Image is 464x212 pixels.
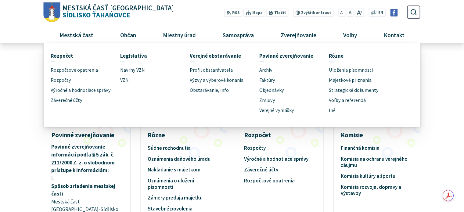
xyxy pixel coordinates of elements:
[120,65,190,75] a: Návrhy VZN
[244,176,316,185] a: Rozpočtové opatrenia
[51,75,71,85] span: Rozpočty
[51,50,73,62] span: Rozpočet
[266,9,288,17] button: Tlačiť
[148,154,220,164] a: Oznámenia daňového úradu
[259,50,313,62] span: Povinné zverejňovanie
[109,27,147,43] a: Občan
[190,65,233,75] span: Profil obstarávateľa
[190,65,259,75] a: Profil obstarávateľa
[382,27,407,43] span: Kontakt
[51,65,120,75] a: Rozpočtové opatrenia
[259,85,329,95] a: Objednávky
[301,10,331,15] span: kontrast
[51,183,115,197] strong: Spôsob zriadenia mestskej časti
[259,65,272,75] span: Archív
[329,75,372,85] span: Majetkové priznania
[274,10,286,15] span: Tlačiť
[259,50,322,62] a: Povinné zverejňovanie
[329,105,398,115] a: Iné
[190,50,241,62] span: Verejné obstarávanie
[118,27,138,43] span: Občan
[332,27,368,43] a: Voľby
[120,50,183,62] a: Legislatíva
[329,85,398,95] a: Strategické dokumenty
[120,50,147,62] span: Legislatíva
[51,85,120,95] a: Výročné a hodnotiace správy
[329,95,366,105] span: Voľby a referendá
[190,75,243,85] span: Výzvy a výberové konania
[48,27,104,43] a: Mestská časť
[237,126,323,143] h3: Rozpočet
[329,50,344,62] span: Rôzne
[329,75,398,85] a: Majetkové priznania
[244,143,316,153] a: Rozpočty
[232,10,240,16] span: RSS
[259,105,294,115] span: Verejné vyhlášky
[51,75,120,85] a: Rozpočty
[190,50,252,62] a: Verejné obstarávanie
[212,27,265,43] a: Samospráva
[329,65,398,75] a: Uloženia písomnosti
[190,85,259,95] a: Obstarávanie, info
[259,75,329,85] a: Faktúry
[341,27,359,43] span: Voľby
[51,85,111,95] span: Výročné a hodnotiace správy
[293,9,333,17] button: Zvýšiťkontrast
[190,75,259,85] a: Výzvy a výberové konania
[51,65,98,75] span: Rozpočtové opatrenia
[51,50,113,62] a: Rozpočet
[244,165,316,175] a: Záverečné účty
[377,10,385,16] a: EN
[301,10,313,15] span: Zvýšiť
[148,176,220,192] a: Oznámenia o uložení písomnosti
[44,126,130,143] h3: Povinné zverejňovanie
[259,75,275,85] span: Faktúry
[329,65,373,75] span: Uloženia písomnosti
[329,105,336,115] span: Iné
[44,2,174,22] a: Logo Sídlisko Ťahanovce, prejsť na domovskú stránku.
[347,9,353,17] button: Nastaviť pôvodnú veľkosť písma
[259,95,329,105] a: Zmluvy
[341,143,413,153] a: Finančná komisia
[259,85,284,95] span: Objednávky
[60,5,174,19] span: Sídlisko Ťahanovce
[120,75,190,85] a: VZN
[44,2,60,22] img: Prejsť na domovskú stránku
[51,95,120,105] a: Záverečné účty
[338,9,346,17] button: Zmenšiť veľkosť písma
[373,27,416,43] a: Kontakt
[51,95,82,105] span: Záverečné účty
[259,65,329,75] a: Archív
[63,5,174,12] span: Mestská časť [GEOGRAPHIC_DATA]
[329,50,391,62] a: Rôzne
[329,95,398,105] a: Voľby a referendá
[148,193,220,203] a: Zámery predaja majetku
[341,154,413,170] a: Komisia na ochranu verejného záujmu
[51,143,115,174] strong: Povinné zverejňovanie informácií podľa § 5 zák. č. 211/2000 Z. z. o slobodnom prístupe k informác...
[354,9,364,17] button: Zväčšiť veľkosť písma
[120,65,145,75] span: Návrhy VZN
[160,27,198,43] span: Miestny úrad
[390,9,398,16] img: Prejsť na Facebook stránku
[148,165,220,175] a: Nakladanie s majetkom
[259,95,275,105] span: Zmluvy
[329,85,379,95] span: Strategické dokumenty
[141,126,227,143] h3: Rôzne
[224,9,242,17] a: RSS
[278,27,318,43] span: Zverejňovanie
[220,27,256,43] span: Samospráva
[341,182,413,198] a: Komisia rozvoja, dopravy a výstavby
[152,27,207,43] a: Miestny úrad
[341,171,413,181] a: Komisia kultúry a športu
[51,174,123,182] p: I.
[270,27,328,43] a: Zverejňovanie
[120,75,129,85] span: VZN
[244,154,316,164] a: Výročné a hodnotiace správy
[259,105,329,115] a: Verejné vyhlášky
[378,10,383,16] span: EN
[252,10,263,16] span: Mapa
[243,9,265,17] a: Mapa
[148,143,220,153] a: Súdne rozhodnutia
[334,126,420,143] h3: Komisie
[190,85,229,95] span: Obstarávanie, info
